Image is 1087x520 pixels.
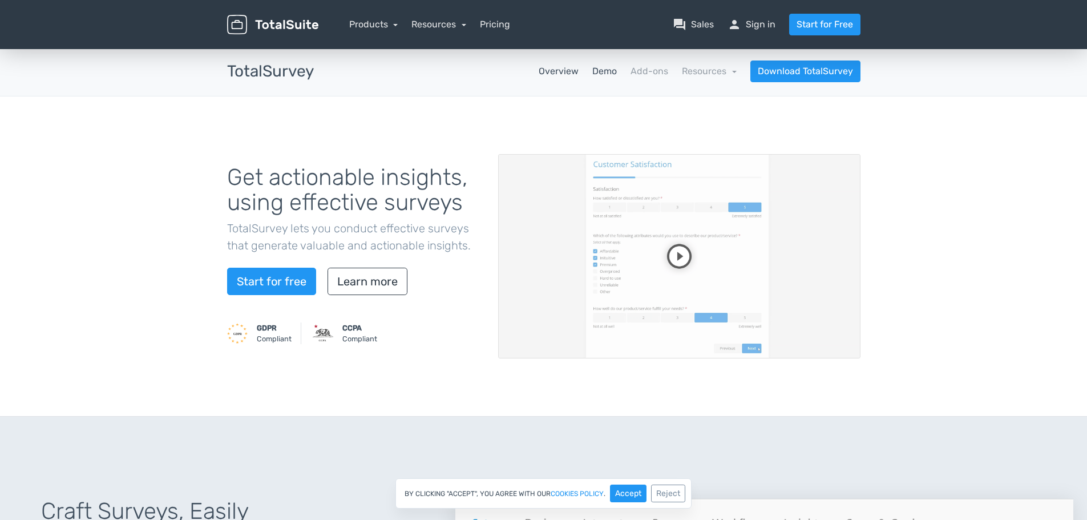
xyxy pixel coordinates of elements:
[592,65,617,78] a: Demo
[257,324,277,332] strong: GDPR
[227,268,316,295] a: Start for free
[789,14,860,35] a: Start for Free
[673,18,686,31] span: question_answer
[313,323,333,344] img: CCPA
[227,15,318,35] img: TotalSuite for WordPress
[227,63,314,80] h3: TotalSurvey
[750,61,860,82] a: Download TotalSurvey
[728,18,741,31] span: person
[328,268,407,295] a: Learn more
[349,19,398,30] a: Products
[651,485,685,502] button: Reject
[673,18,714,31] a: question_answerSales
[411,19,466,30] a: Resources
[682,66,737,76] a: Resources
[610,485,646,502] button: Accept
[480,18,510,31] a: Pricing
[551,490,604,497] a: cookies policy
[539,65,579,78] a: Overview
[227,220,481,254] p: TotalSurvey lets you conduct effective surveys that generate valuable and actionable insights.
[395,478,692,509] div: By clicking "Accept", you agree with our .
[728,18,775,31] a: personSign in
[342,323,377,344] small: Compliant
[227,165,481,215] h1: Get actionable insights, using effective surveys
[227,323,248,344] img: GDPR
[342,324,362,332] strong: CCPA
[257,323,292,344] small: Compliant
[631,65,668,78] a: Add-ons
